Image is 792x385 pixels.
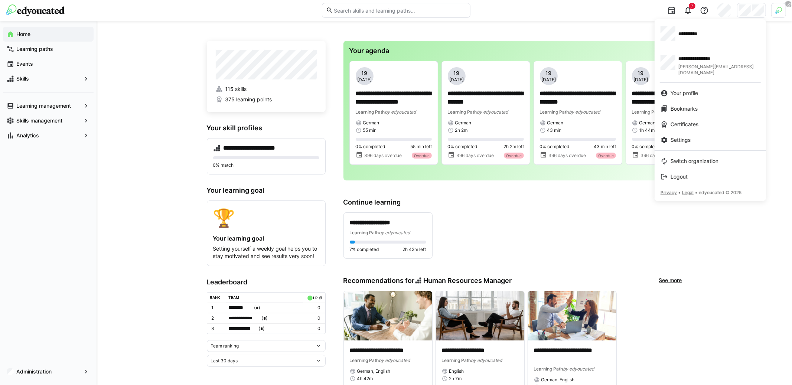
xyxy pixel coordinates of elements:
[671,105,698,112] span: Bookmarks
[671,89,698,97] span: Your profile
[671,157,718,165] span: Switch organization
[671,121,698,128] span: Certificates
[661,190,677,195] span: Privacy
[671,173,688,180] span: Logout
[682,190,694,195] span: Legal
[678,64,760,76] span: [PERSON_NAME][EMAIL_ADDRESS][DOMAIN_NAME]
[678,190,681,195] span: •
[695,190,697,195] span: •
[671,136,691,144] span: Settings
[699,190,742,195] span: edyoucated © 2025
